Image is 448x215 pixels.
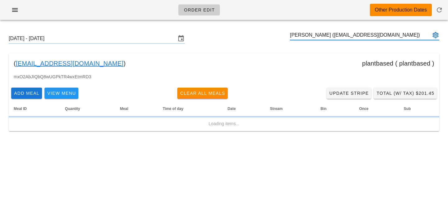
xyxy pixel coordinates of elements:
span: Clear All Meals [180,91,225,96]
th: Stream: Not sorted. Activate to sort ascending. [265,101,315,116]
span: Quantity [65,107,80,111]
a: Update Stripe [327,88,371,99]
th: Meal ID: Not sorted. Activate to sort ascending. [9,101,60,116]
div: ( ) plantbased ( plantbased ) [9,53,439,73]
th: Sub: Not sorted. Activate to sort ascending. [399,101,439,116]
button: appended action [432,31,439,39]
th: Date: Not sorted. Activate to sort ascending. [223,101,265,116]
input: Search by email or name [290,30,431,40]
span: Date [228,107,236,111]
th: Once: Not sorted. Activate to sort ascending. [354,101,399,116]
span: Add Meal [14,91,40,96]
td: Loading items... [9,116,439,131]
span: Once [359,107,368,111]
a: [EMAIL_ADDRESS][DOMAIN_NAME] [16,58,124,68]
th: Quantity: Not sorted. Activate to sort ascending. [60,101,115,116]
button: View Menu [44,88,78,99]
span: Update Stripe [329,91,369,96]
button: Add Meal [11,88,42,99]
button: Clear All Meals [177,88,228,99]
div: Other Production Dates [375,6,427,14]
div: mxO2AbJIQbQ8wUGPkTR4wxEtmRD3 [9,73,439,85]
a: Order Edit [178,4,220,16]
button: Total (w/ Tax) $201.45 [374,88,437,99]
span: Stream [270,107,283,111]
th: Time of day: Not sorted. Activate to sort ascending. [158,101,223,116]
span: Meal [120,107,128,111]
th: Bin: Not sorted. Activate to sort ascending. [315,101,354,116]
span: Time of day [163,107,183,111]
span: Total (w/ Tax) $201.45 [376,91,434,96]
span: Meal ID [14,107,27,111]
span: View Menu [47,91,76,96]
th: Meal: Not sorted. Activate to sort ascending. [115,101,158,116]
span: Bin [320,107,326,111]
span: Sub [404,107,411,111]
span: Order Edit [184,7,215,12]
